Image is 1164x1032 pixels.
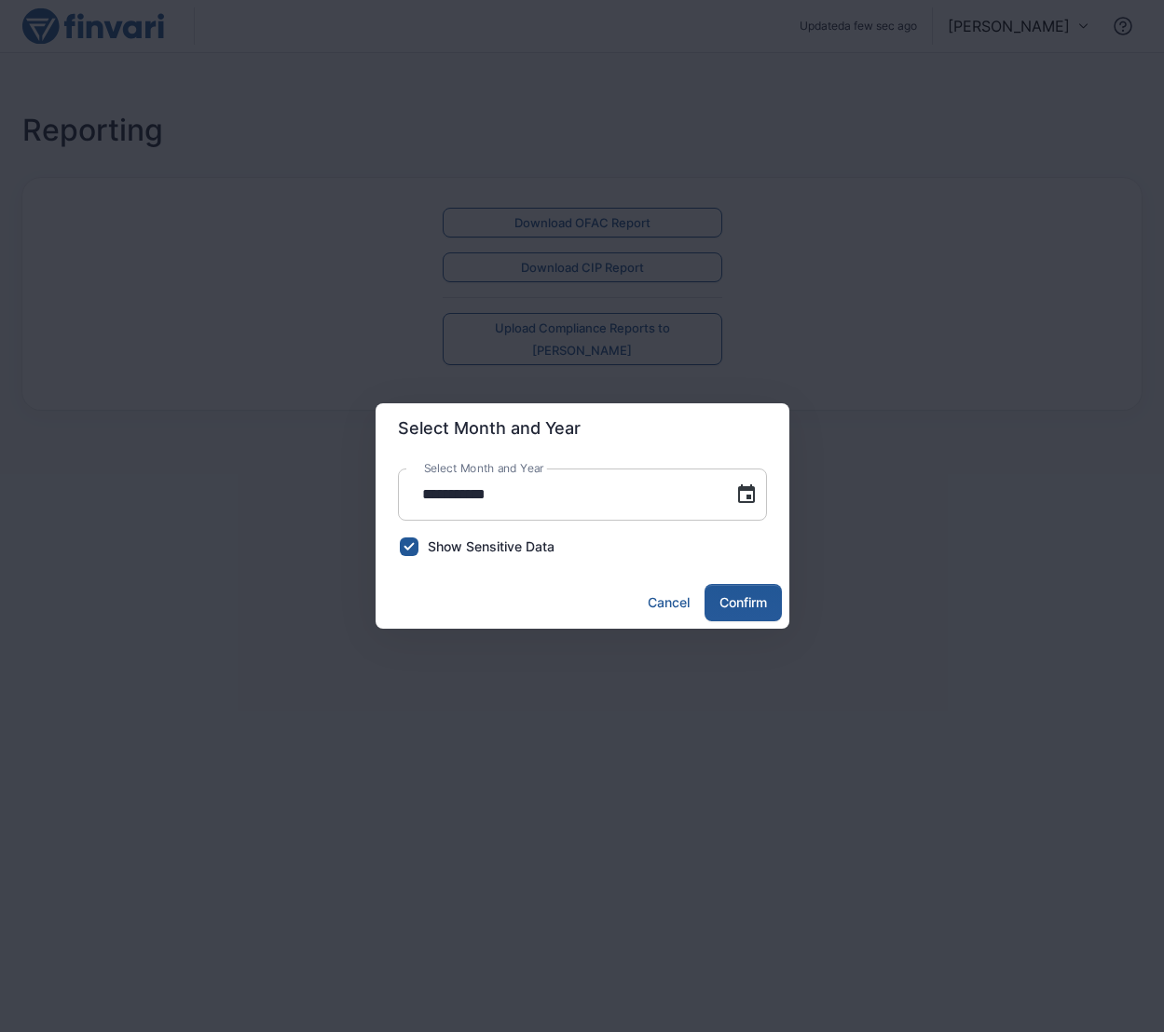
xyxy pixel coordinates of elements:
[423,460,547,476] label: Select Month and Year
[640,584,697,621] button: Cancel
[376,403,789,454] h2: Select Month and Year
[705,584,782,621] button: Confirm
[428,536,555,557] span: Show Sensitive Data
[728,476,765,513] button: Choose date, selected date is Aug 28, 2025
